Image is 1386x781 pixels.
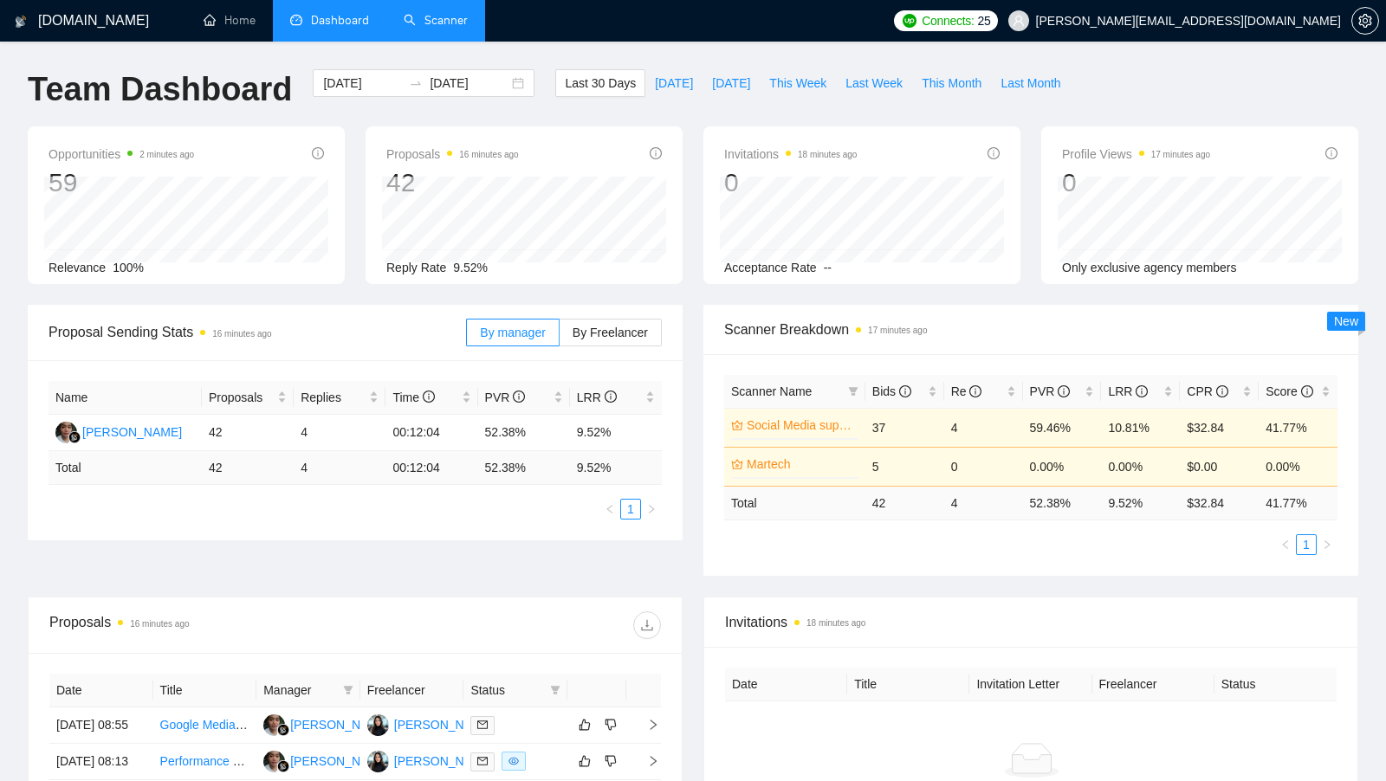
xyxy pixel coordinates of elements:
span: Re [951,384,982,398]
td: 5 [865,447,944,486]
span: Bids [872,384,911,398]
time: 16 minutes ago [130,619,189,629]
div: [PERSON_NAME] [394,715,494,734]
span: Invitations [724,144,857,165]
img: JR [263,751,285,772]
th: Date [49,674,153,707]
td: 0 [944,447,1023,486]
td: [DATE] 08:55 [49,707,153,744]
input: End date [430,74,508,93]
div: 42 [386,166,519,199]
img: gigradar-bm.png [277,724,289,736]
span: 9.52% [453,261,488,274]
a: JR[PERSON_NAME] [263,717,390,731]
span: left [605,504,615,514]
span: New [1334,314,1358,328]
td: 9.52 % [570,451,662,485]
time: 18 minutes ago [798,150,857,159]
span: Manager [263,681,336,700]
button: download [633,611,661,639]
div: [PERSON_NAME] [394,752,494,771]
span: Dashboard [311,13,369,28]
button: right [641,499,662,520]
td: [DATE] 08:13 [49,744,153,780]
span: info-circle [1058,385,1070,397]
button: This Week [760,69,836,97]
span: info-circle [513,390,525,403]
td: 42 [202,415,294,451]
td: $0.00 [1180,447,1259,486]
td: 9.52 % [1101,486,1180,520]
td: 0.00% [1101,447,1180,486]
input: Start date [323,74,402,93]
span: Only exclusive agency members [1062,261,1237,274]
span: swap-right [409,76,423,90]
img: logo [15,8,27,35]
button: left [599,499,620,520]
span: [DATE] [655,74,693,93]
button: left [1275,534,1296,555]
span: Status [470,681,543,700]
td: $ 32.84 [1180,486,1259,520]
button: like [574,751,595,771]
span: PVR [1030,384,1071,398]
a: 1 [1297,535,1316,554]
span: filter [340,677,357,703]
img: gigradar-bm.png [277,760,289,772]
th: Proposals [202,381,294,415]
span: 100% [113,261,144,274]
td: 0.00% [1259,447,1337,486]
button: Last Month [991,69,1070,97]
th: Freelancer [1092,668,1214,701]
img: upwork-logo.png [903,14,916,28]
div: [PERSON_NAME] [82,423,182,442]
img: MJ [367,751,389,772]
span: eye [508,756,519,766]
td: 37 [865,408,944,447]
span: Last 30 Days [565,74,636,93]
time: 17 minutes ago [868,326,927,335]
span: right [1322,539,1332,550]
a: MJ[PERSON_NAME] [367,753,494,767]
button: dislike [600,714,621,735]
th: Manager [256,674,360,707]
span: Acceptance Rate [724,261,817,274]
span: filter [343,685,353,695]
span: filter [547,677,564,703]
li: Next Page [641,499,662,520]
span: right [633,719,659,731]
li: Previous Page [599,499,620,520]
th: Invitation Letter [969,668,1091,701]
td: 42 [865,486,944,520]
span: Proposals [209,388,274,407]
span: Scanner Breakdown [724,319,1337,340]
span: Replies [301,388,366,407]
td: 4 [944,408,1023,447]
td: Performance Marketer / Media Buyer for Meta Ads (CPG / DTC Brand) [153,744,257,780]
span: CPR [1187,384,1227,398]
td: 59.46% [1023,408,1102,447]
span: Proposals [386,144,519,165]
span: Opportunities [49,144,194,165]
th: Title [847,668,969,701]
span: PVR [485,390,526,404]
a: homeHome [204,13,256,28]
span: LRR [1108,384,1148,398]
button: This Month [912,69,991,97]
td: 00:12:04 [385,415,477,451]
span: filter [845,378,862,404]
button: [DATE] [645,69,703,97]
a: Performance Marketer / Media Buyer for Meta Ads (CPG / DTC Brand) [160,754,539,768]
a: JR[PERSON_NAME] [55,424,182,438]
td: 42 [202,451,294,485]
time: 2 minutes ago [139,150,194,159]
a: Google Media Buyer [160,718,271,732]
td: 9.52% [570,415,662,451]
span: mail [477,756,488,766]
a: setting [1351,14,1379,28]
span: user [1013,15,1025,27]
span: dashboard [290,14,302,26]
div: 59 [49,166,194,199]
button: setting [1351,7,1379,35]
span: [DATE] [712,74,750,93]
